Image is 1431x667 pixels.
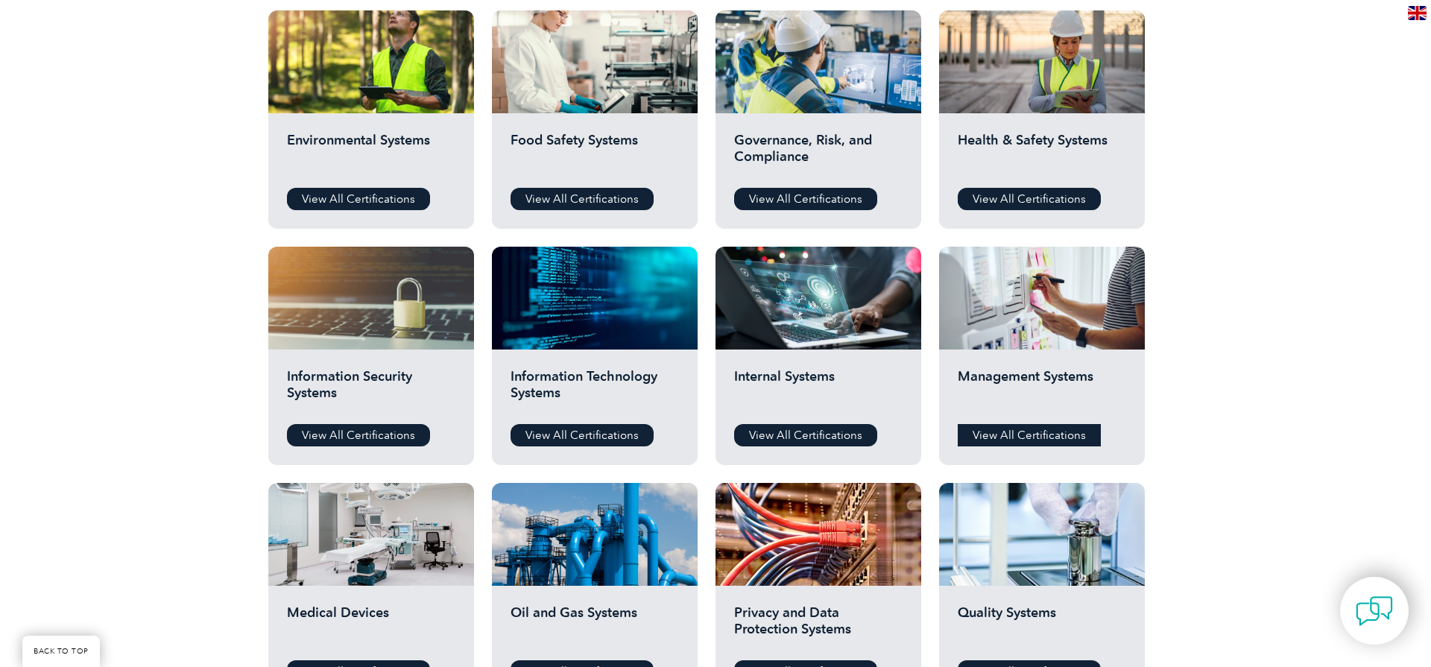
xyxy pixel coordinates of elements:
[958,424,1101,446] a: View All Certifications
[958,132,1126,177] h2: Health & Safety Systems
[734,424,877,446] a: View All Certifications
[511,368,679,413] h2: Information Technology Systems
[22,636,100,667] a: BACK TO TOP
[734,132,903,177] h2: Governance, Risk, and Compliance
[734,188,877,210] a: View All Certifications
[511,424,654,446] a: View All Certifications
[511,132,679,177] h2: Food Safety Systems
[287,188,430,210] a: View All Certifications
[958,604,1126,649] h2: Quality Systems
[1356,592,1393,630] img: contact-chat.png
[1408,6,1427,20] img: en
[511,188,654,210] a: View All Certifications
[287,368,455,413] h2: Information Security Systems
[287,604,455,649] h2: Medical Devices
[958,188,1101,210] a: View All Certifications
[287,132,455,177] h2: Environmental Systems
[734,604,903,649] h2: Privacy and Data Protection Systems
[287,424,430,446] a: View All Certifications
[734,368,903,413] h2: Internal Systems
[511,604,679,649] h2: Oil and Gas Systems
[958,368,1126,413] h2: Management Systems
